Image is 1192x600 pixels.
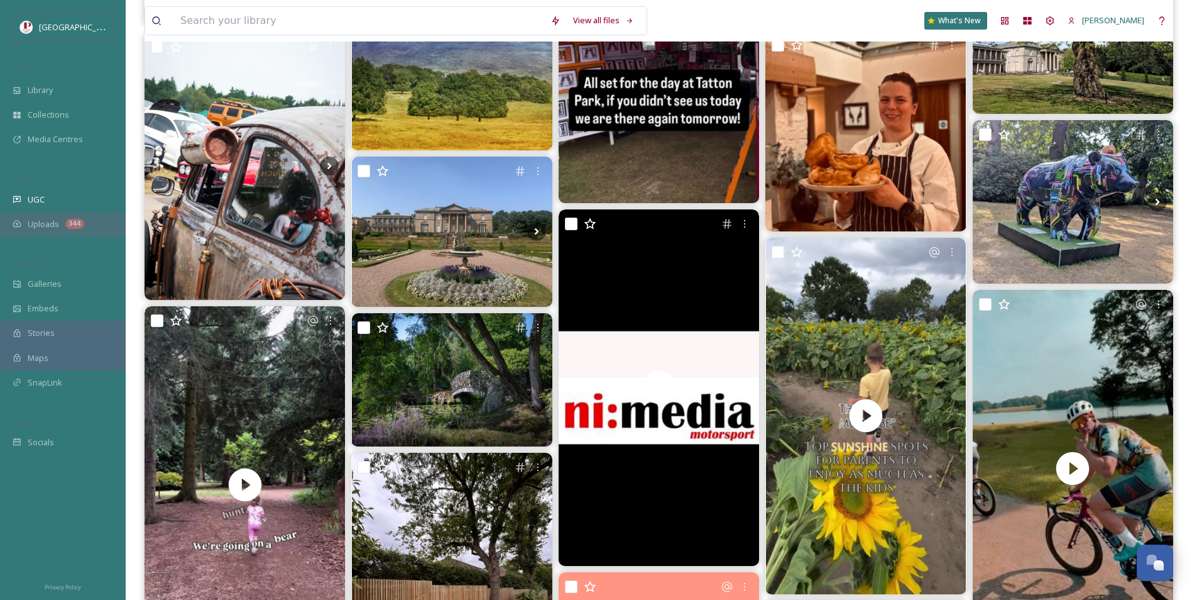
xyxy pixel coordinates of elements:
[13,258,41,268] span: WIDGETS
[28,109,69,121] span: Collections
[1082,14,1144,26] span: [PERSON_NAME]
[567,8,640,33] a: View all files
[559,209,759,566] img: thumbnail
[28,133,83,145] span: Media Centres
[765,31,966,231] img: Chef Sophie is just as excited for Sunday as you all are 🤌🏽 Finish your weekend the right way, wi...
[28,303,58,314] span: Embeds
[28,278,62,290] span: Galleries
[1137,545,1173,581] button: Open Chat
[352,157,552,307] img: Really nice sunny afternoon at tatton park tattonpark as im a big Canaletto fan got to see two lo...
[28,436,54,448] span: Socials
[973,120,1173,284] img: 007 has been out and about again! This time to Tatton Park & nationaltrust Gardens for a Bear Hun...
[145,33,345,300] img: Ratted out bug and it’s personal security #classiccarshow #tattonpark
[39,21,119,33] span: [GEOGRAPHIC_DATA]
[20,21,33,33] img: download%20(5).png
[765,238,966,594] video: SAVE | The Mum Vibe top picks for the☀️ These are all child-friendly, baby-friendly, and most imp...
[352,313,552,447] img: Another view from Tatton Park 📸 #tattonpark #tattonparkgardens #amateurphotography #photo #photos...
[65,219,84,229] div: 344
[352,16,552,150] img: #TattonPark #trees #usingtextures #distressedfx #distressedfxapp #artistry_flair_distressedfx #ar...
[13,174,40,184] span: COLLECT
[28,84,53,96] span: Library
[765,238,966,594] img: thumbnail
[1061,8,1151,33] a: [PERSON_NAME]
[28,218,59,230] span: Uploads
[28,352,48,364] span: Maps
[13,417,38,426] span: SOCIALS
[45,583,81,591] span: Privacy Policy
[13,65,35,74] span: MEDIA
[174,7,544,35] input: Search your library
[28,377,62,389] span: SnapLink
[924,12,987,30] a: What's New
[45,579,81,594] a: Privacy Policy
[28,194,45,206] span: UGC
[559,209,759,566] video: From 1994, the Network Q RAC Rally visited a very damp and slippery tattonpark on the Sunday Stag...
[28,327,55,339] span: Stories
